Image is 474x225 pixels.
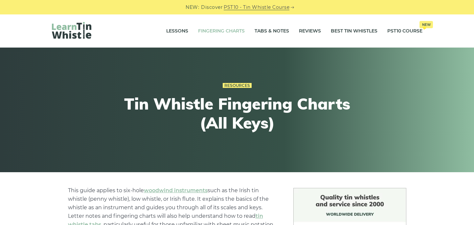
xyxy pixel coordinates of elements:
[223,83,252,88] a: Resources
[255,23,289,39] a: Tabs & Notes
[116,94,358,132] h1: Tin Whistle Fingering Charts (All Keys)
[52,22,91,39] img: LearnTinWhistle.com
[331,23,377,39] a: Best Tin Whistles
[387,23,422,39] a: PST10 CourseNew
[198,23,245,39] a: Fingering Charts
[299,23,321,39] a: Reviews
[144,187,208,194] a: woodwind instruments
[419,21,433,28] span: New
[166,23,188,39] a: Lessons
